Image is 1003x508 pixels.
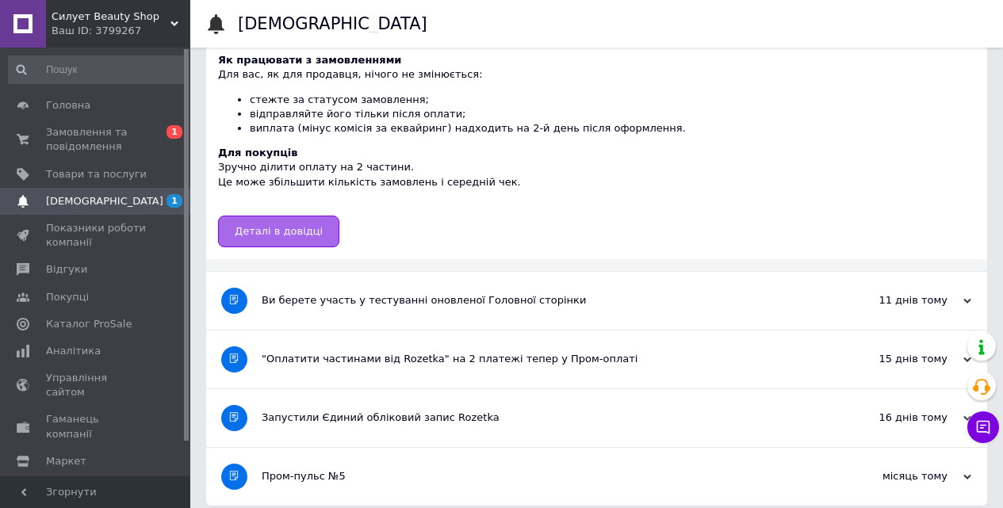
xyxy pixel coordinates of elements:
span: Маркет [46,454,86,468]
div: Пром-пульс №5 [262,469,813,483]
span: Аналітика [46,344,101,358]
span: Замовлення та повідомлення [46,125,147,154]
div: місяць тому [813,469,971,483]
div: Запустили Єдиний обліковий запис Rozetka [262,411,813,425]
span: Показники роботи компанії [46,221,147,250]
div: Ваш ID: 3799267 [52,24,190,38]
li: стежте за статусом замовлення; [250,93,975,107]
div: Для вас, як для продавця, нічого не змінюється: [218,53,975,136]
span: Управління сайтом [46,371,147,399]
span: Покупці [46,290,89,304]
div: "Оплатити частинами від Rozetka" на 2 платежі тепер у Пром-оплаті [262,352,813,366]
div: 15 днів тому [813,352,971,366]
span: Силует Beauty Shop [52,10,170,24]
span: 1 [167,125,182,139]
span: Товари та послуги [46,167,147,181]
b: Для покупців [218,147,297,159]
button: Чат з покупцем [967,411,999,443]
span: Відгуки [46,262,87,277]
input: Пошук [8,55,187,84]
span: Головна [46,98,90,113]
div: 11 днів тому [813,293,971,307]
div: Зручно ділити оплату на 2 частини. Це може збільшити кількість замовлень і середній чек. [218,146,975,204]
li: виплата (мінус комісія за еквайринг) надходить на 2-й день після оформлення. [250,121,975,136]
span: Деталі в довідці [235,225,323,237]
h1: [DEMOGRAPHIC_DATA] [238,14,427,33]
b: Як працювати з замовленнями [218,54,401,66]
a: Деталі в довідці [218,216,339,247]
span: Гаманець компанії [46,412,147,441]
span: Каталог ProSale [46,317,132,331]
div: 16 днів тому [813,411,971,425]
span: 1 [167,194,182,208]
span: [DEMOGRAPHIC_DATA] [46,194,163,208]
div: Ви берете участь у тестуванні оновленої Головної сторінки [262,293,813,307]
li: відправляйте його тільки після оплати; [250,107,975,121]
